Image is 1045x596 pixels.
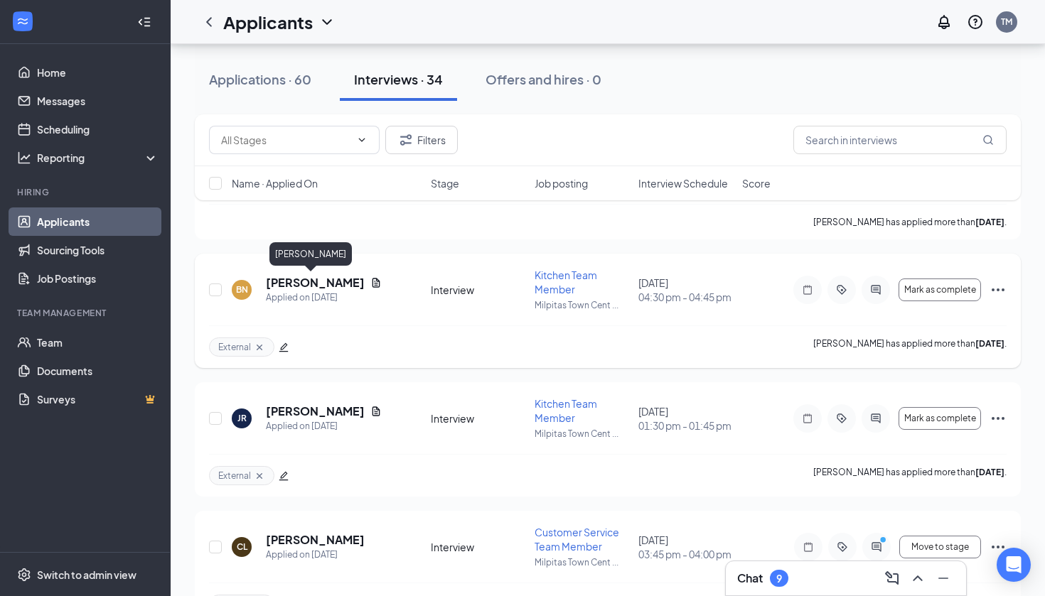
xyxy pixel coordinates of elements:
[269,242,352,266] div: [PERSON_NAME]
[535,556,630,568] p: Milpitas Town Cent ...
[776,573,782,585] div: 9
[221,132,350,148] input: All Stages
[535,176,588,190] span: Job posting
[266,275,365,291] h5: [PERSON_NAME]
[813,337,1007,357] p: [PERSON_NAME] has applied more than .
[638,533,734,561] div: [DATE]
[37,87,159,115] a: Messages
[867,284,884,296] svg: ActiveChat
[37,115,159,143] a: Scheduling
[37,568,136,582] div: Switch to admin view
[37,385,159,413] a: SurveysCrown
[535,526,619,553] span: Customer Service Team Member
[799,284,816,296] svg: Note
[370,277,382,288] svg: Document
[266,548,365,562] div: Applied on [DATE]
[868,541,885,553] svg: ActiveChat
[535,269,597,296] span: Kitchen Team Member
[254,470,265,482] svg: Cross
[904,285,976,295] span: Mark as complete
[237,412,247,424] div: JR
[911,542,969,552] span: Move to stage
[17,186,156,198] div: Hiring
[638,404,734,433] div: [DATE]
[834,541,851,553] svg: ActiveTag
[318,13,336,31] svg: ChevronDown
[354,70,443,88] div: Interviews · 34
[200,13,218,31] svg: ChevronLeft
[397,131,414,148] svg: Filter
[17,568,31,582] svg: Settings
[638,276,734,304] div: [DATE]
[16,14,30,28] svg: WorkstreamLogo
[37,58,159,87] a: Home
[232,176,318,190] span: Name · Applied On
[742,176,771,190] span: Score
[37,207,159,236] a: Applicants
[899,407,981,430] button: Mark as complete
[37,357,159,385] a: Documents
[935,570,952,587] svg: Minimize
[279,342,289,352] span: edit
[535,397,597,424] span: Kitchen Team Member
[899,536,981,558] button: Move to stage
[431,540,526,554] div: Interview
[909,570,926,587] svg: ChevronUp
[209,70,311,88] div: Applications · 60
[431,176,459,190] span: Stage
[936,13,953,31] svg: Notifications
[356,134,368,146] svg: ChevronDown
[975,338,1004,349] b: [DATE]
[906,567,929,590] button: ChevronUp
[236,283,248,296] div: BN
[967,13,984,31] svg: QuestionInfo
[997,548,1031,582] div: Open Intercom Messenger
[899,278,981,301] button: Mark as complete
[1001,16,1012,28] div: TM
[17,307,156,319] div: Team Management
[385,126,458,154] button: Filter Filters
[975,217,1004,227] b: [DATE]
[17,151,31,165] svg: Analysis
[982,134,994,146] svg: MagnifyingGlass
[431,283,526,297] div: Interview
[266,419,382,433] div: Applied on [DATE]
[904,413,976,423] span: Mark as complete
[813,466,1007,485] p: [PERSON_NAME] has applied more than .
[793,126,1007,154] input: Search in interviews
[254,342,265,353] svg: Cross
[833,284,850,296] svg: ActiveTag
[975,467,1004,477] b: [DATE]
[535,428,630,440] p: Milpitas Town Cent ...
[990,538,1007,556] svg: Ellipses
[237,541,247,553] div: CL
[218,470,251,482] span: External
[431,411,526,426] div: Interview
[932,567,955,590] button: Minimize
[266,532,365,548] h5: [PERSON_NAME]
[266,291,382,305] div: Applied on [DATE]
[535,299,630,311] p: Milpitas Town Cent ...
[370,406,382,417] svg: Document
[266,403,365,419] h5: [PERSON_NAME]
[223,10,313,34] h1: Applicants
[37,264,159,293] a: Job Postings
[884,570,901,587] svg: ComposeMessage
[638,418,734,433] span: 01:30 pm - 01:45 pm
[990,410,1007,427] svg: Ellipses
[990,281,1007,298] svg: Ellipses
[638,547,734,561] span: 03:45 pm - 04:00 pm
[737,570,763,586] h3: Chat
[37,328,159,357] a: Team
[877,536,894,547] svg: PrimaryDot
[867,413,884,424] svg: ActiveChat
[813,216,1007,228] p: [PERSON_NAME] has applied more than .
[37,151,159,165] div: Reporting
[486,70,601,88] div: Offers and hires · 0
[800,541,817,553] svg: Note
[638,290,734,304] span: 04:30 pm - 04:45 pm
[638,176,728,190] span: Interview Schedule
[881,567,904,590] button: ComposeMessage
[279,471,289,481] span: edit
